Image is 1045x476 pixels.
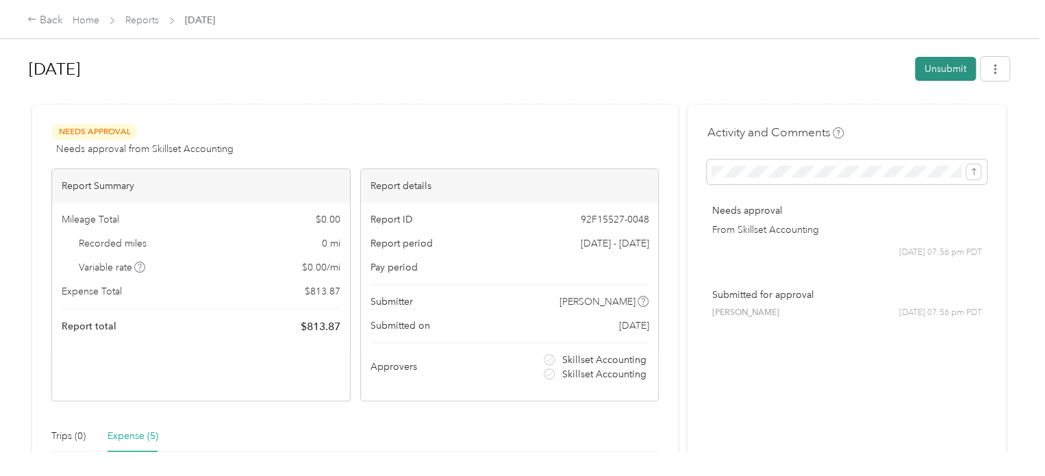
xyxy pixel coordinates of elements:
span: $ 813.87 [301,318,340,335]
span: Variable rate [79,260,146,275]
span: $ 0.00 / mi [302,260,340,275]
div: Report Summary [52,169,350,203]
span: [DATE] - [DATE] [580,236,649,251]
span: Expense Total [62,284,122,299]
span: 92F15527-0048 [580,212,649,227]
h1: Sep 2025 [29,53,905,86]
span: Report period [370,236,433,251]
span: $ 813.87 [305,284,340,299]
span: $ 0.00 [316,212,340,227]
span: Submitted on [370,318,430,333]
span: Recorded miles [79,236,147,251]
span: [PERSON_NAME] [712,307,779,319]
span: Report total [62,319,116,334]
span: Mileage Total [62,212,119,227]
p: From Skillset Accounting [712,223,982,237]
h4: Activity and Comments [707,124,844,141]
button: Unsubmit [915,57,976,81]
span: [DATE] [185,13,215,27]
span: Skillset Accounting [562,353,646,367]
span: Submitter [370,295,413,309]
div: Report details [361,169,659,203]
a: Reports [125,14,159,26]
span: [DATE] 07:56 pm PDT [899,247,982,259]
a: Home [73,14,99,26]
span: Skillset Accounting [562,367,646,381]
span: Needs Approval [51,124,138,140]
span: Needs approval from Skillset Accounting [56,142,234,156]
p: Needs approval [712,203,982,218]
span: [PERSON_NAME] [559,295,635,309]
span: 0 mi [322,236,340,251]
div: Expense (5) [108,429,158,444]
p: Submitted for approval [712,288,982,302]
span: Pay period [370,260,418,275]
span: Report ID [370,212,413,227]
div: Trips (0) [51,429,86,444]
span: Approvers [370,360,417,374]
div: Back [27,12,63,29]
span: [DATE] 07:56 pm PDT [899,307,982,319]
span: [DATE] [618,318,649,333]
iframe: Everlance-gr Chat Button Frame [968,399,1045,476]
